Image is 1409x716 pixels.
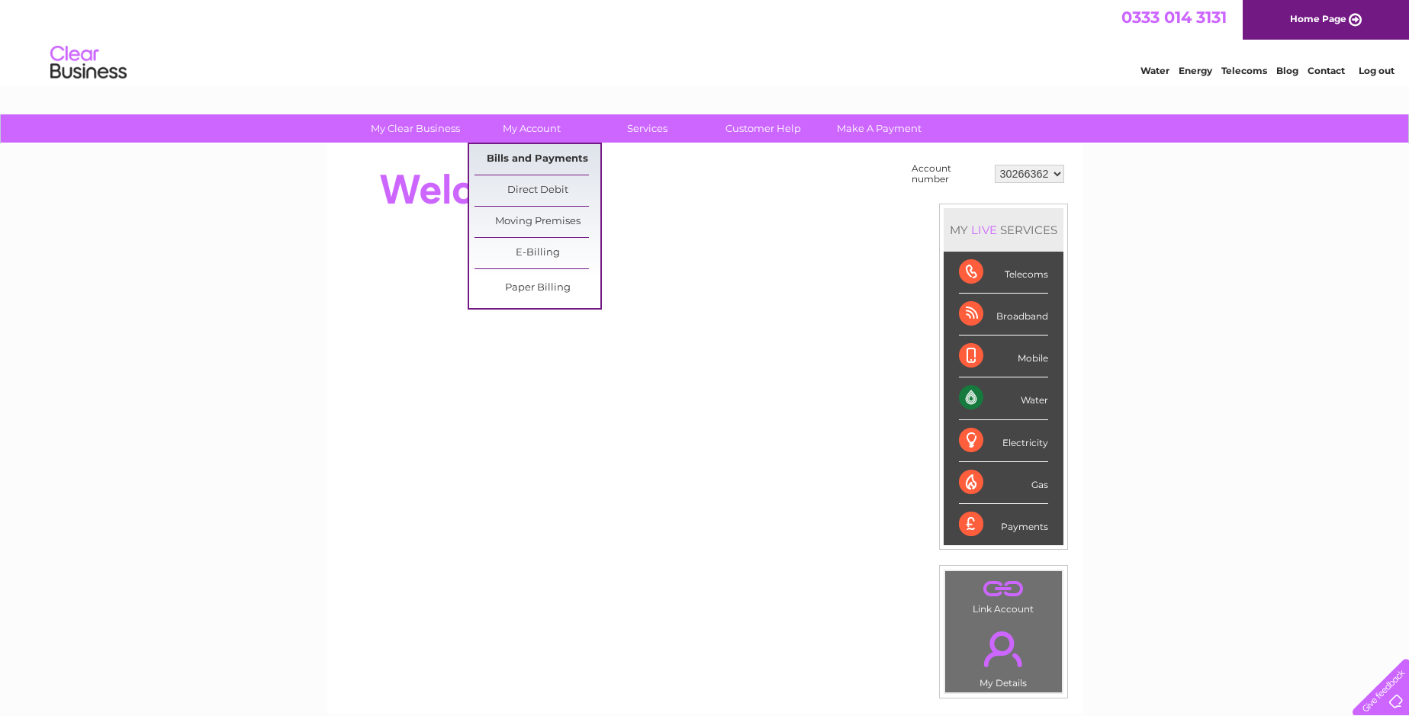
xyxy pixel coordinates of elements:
[474,238,600,268] a: E-Billing
[944,570,1063,618] td: Link Account
[959,504,1048,545] div: Payments
[700,114,826,143] a: Customer Help
[959,420,1048,462] div: Electricity
[352,114,478,143] a: My Clear Business
[474,207,600,237] a: Moving Premises
[944,208,1063,252] div: MY SERVICES
[345,8,1066,74] div: Clear Business is a trading name of Verastar Limited (registered in [GEOGRAPHIC_DATA] No. 3667643...
[474,175,600,206] a: Direct Debit
[908,159,991,188] td: Account number
[474,144,600,175] a: Bills and Payments
[1308,65,1345,76] a: Contact
[816,114,942,143] a: Make A Payment
[468,114,594,143] a: My Account
[949,575,1058,602] a: .
[1359,65,1395,76] a: Log out
[968,223,1000,237] div: LIVE
[1140,65,1169,76] a: Water
[50,40,127,86] img: logo.png
[1121,8,1227,27] a: 0333 014 3131
[1179,65,1212,76] a: Energy
[959,336,1048,377] div: Mobile
[474,273,600,303] a: Paper Billing
[959,462,1048,504] div: Gas
[959,294,1048,336] div: Broadband
[949,622,1058,676] a: .
[1276,65,1298,76] a: Blog
[959,252,1048,294] div: Telecoms
[1221,65,1267,76] a: Telecoms
[584,114,710,143] a: Services
[944,618,1063,693] td: My Details
[959,377,1048,419] div: Water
